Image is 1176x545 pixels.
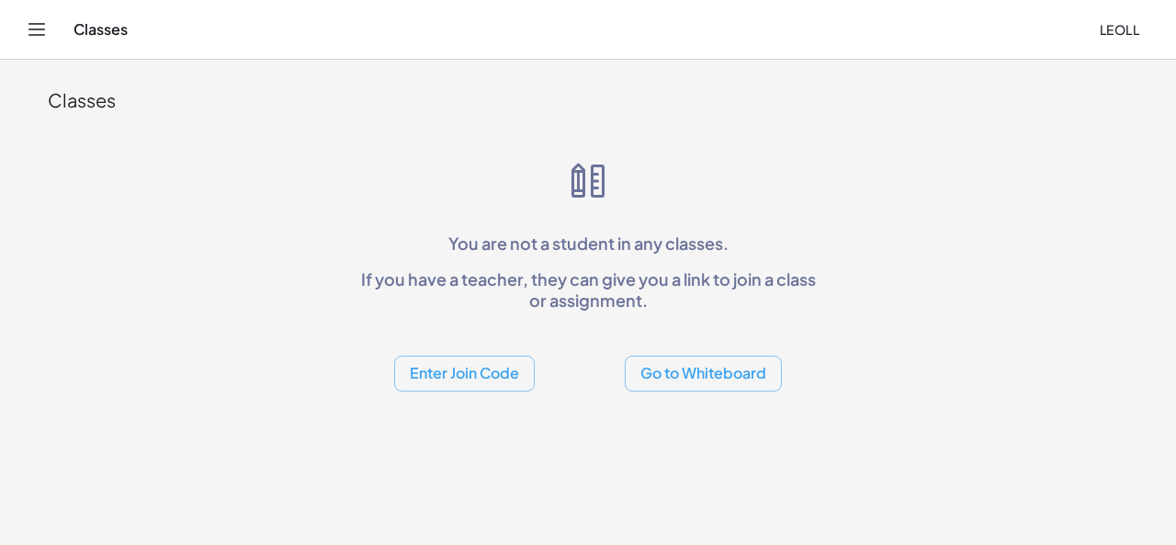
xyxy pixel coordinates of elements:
button: Go to Whiteboard [625,356,782,392]
span: leoll [1099,21,1139,38]
button: Toggle navigation [22,15,51,44]
p: If you have a teacher, they can give you a link to join a class or assignment. [353,268,823,312]
button: leoll [1084,13,1154,46]
div: Classes [48,87,1128,113]
button: Enter Join Code [394,356,535,392]
p: You are not a student in any classes. [353,233,823,254]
